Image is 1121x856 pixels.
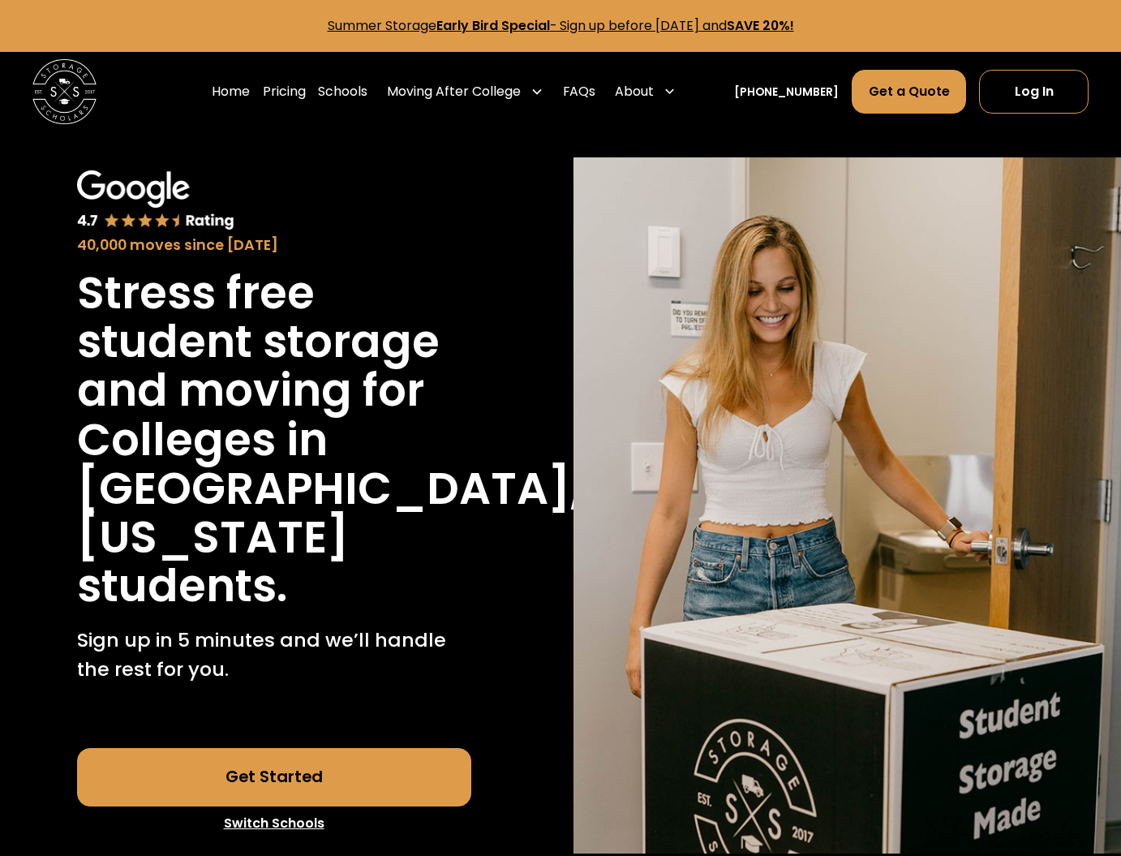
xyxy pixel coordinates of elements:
[77,561,287,610] h1: students.
[573,157,1121,853] img: Storage Scholars will have everything waiting for you in your room when you arrive to campus.
[77,234,471,256] div: 40,000 moves since [DATE]
[77,626,471,683] p: Sign up in 5 minutes and we’ll handle the rest for you.
[979,70,1089,114] a: Log In
[212,69,250,114] a: Home
[852,70,967,114] a: Get a Quote
[318,69,367,114] a: Schools
[727,16,794,35] strong: SAVE 20%!
[734,84,839,101] a: [PHONE_NUMBER]
[77,807,471,841] a: Switch Schools
[615,82,654,101] div: About
[436,16,550,35] strong: Early Bird Special
[77,415,582,561] h1: Colleges in [GEOGRAPHIC_DATA], [US_STATE]
[77,170,235,230] img: Google 4.7 star rating
[328,16,794,35] a: Summer StorageEarly Bird Special- Sign up before [DATE] andSAVE 20%!
[387,82,521,101] div: Moving After College
[263,69,306,114] a: Pricing
[608,69,683,114] div: About
[380,69,550,114] div: Moving After College
[77,269,471,415] h1: Stress free student storage and moving for
[32,59,97,123] img: Storage Scholars main logo
[563,69,595,114] a: FAQs
[77,748,471,806] a: Get Started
